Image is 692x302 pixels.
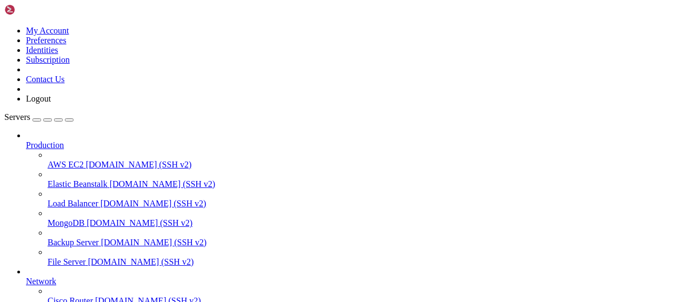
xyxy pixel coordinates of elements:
[4,112,74,122] a: Servers
[48,179,688,189] a: Elastic Beanstalk [DOMAIN_NAME] (SSH v2)
[48,257,688,267] a: File Server [DOMAIN_NAME] (SSH v2)
[26,277,688,286] a: Network
[48,238,99,247] span: Backup Server
[86,218,192,227] span: [DOMAIN_NAME] (SSH v2)
[48,238,688,247] a: Backup Server [DOMAIN_NAME] (SSH v2)
[48,199,688,209] a: Load Balancer [DOMAIN_NAME] (SSH v2)
[26,45,58,55] a: Identities
[86,160,192,169] span: [DOMAIN_NAME] (SSH v2)
[26,94,51,103] a: Logout
[88,257,194,266] span: [DOMAIN_NAME] (SSH v2)
[26,26,69,35] a: My Account
[48,170,688,189] li: Elastic Beanstalk [DOMAIN_NAME] (SSH v2)
[48,218,84,227] span: MongoDB
[48,247,688,267] li: File Server [DOMAIN_NAME] (SSH v2)
[48,228,688,247] li: Backup Server [DOMAIN_NAME] (SSH v2)
[48,150,688,170] li: AWS EC2 [DOMAIN_NAME] (SSH v2)
[26,75,65,84] a: Contact Us
[110,179,216,189] span: [DOMAIN_NAME] (SSH v2)
[26,131,688,267] li: Production
[4,4,66,15] img: Shellngn
[4,112,30,122] span: Servers
[26,36,66,45] a: Preferences
[48,189,688,209] li: Load Balancer [DOMAIN_NAME] (SSH v2)
[48,257,86,266] span: File Server
[26,140,64,150] span: Production
[48,209,688,228] li: MongoDB [DOMAIN_NAME] (SSH v2)
[48,218,688,228] a: MongoDB [DOMAIN_NAME] (SSH v2)
[48,179,108,189] span: Elastic Beanstalk
[101,238,207,247] span: [DOMAIN_NAME] (SSH v2)
[48,160,84,169] span: AWS EC2
[101,199,207,208] span: [DOMAIN_NAME] (SSH v2)
[26,277,56,286] span: Network
[26,55,70,64] a: Subscription
[48,199,98,208] span: Load Balancer
[26,140,688,150] a: Production
[48,160,688,170] a: AWS EC2 [DOMAIN_NAME] (SSH v2)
